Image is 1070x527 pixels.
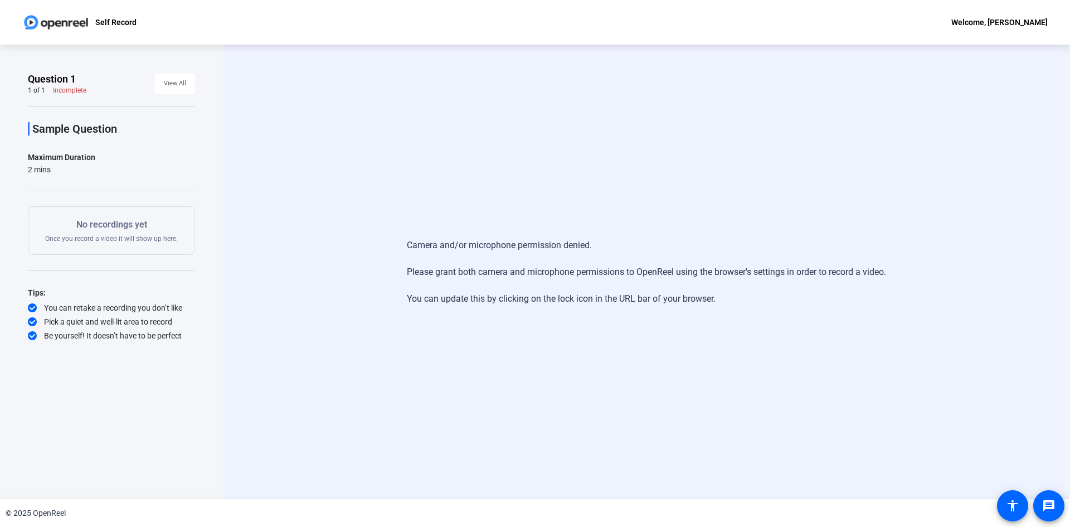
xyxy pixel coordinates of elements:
div: Be yourself! It doesn’t have to be perfect [28,330,195,341]
div: Welcome, [PERSON_NAME] [951,16,1048,29]
div: Camera and/or microphone permission denied. Please grant both camera and microphone permissions t... [407,228,886,317]
mat-icon: message [1042,499,1056,513]
div: © 2025 OpenReel [6,507,66,519]
span: Question 1 [28,72,76,86]
p: No recordings yet [45,218,178,231]
div: You can retake a recording you don’t like [28,302,195,313]
button: View All [155,74,195,94]
mat-icon: accessibility [1006,499,1019,513]
div: 2 mins [28,164,95,175]
span: View All [164,75,186,92]
p: Sample Question [32,122,195,136]
div: Pick a quiet and well-lit area to record [28,316,195,327]
div: Once you record a video it will show up here. [45,218,178,243]
p: Self Record [95,16,137,29]
div: 1 of 1 [28,86,45,95]
div: Maximum Duration [28,151,95,164]
img: OpenReel logo [22,11,90,33]
div: Incomplete [53,86,86,95]
div: Tips: [28,286,195,299]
